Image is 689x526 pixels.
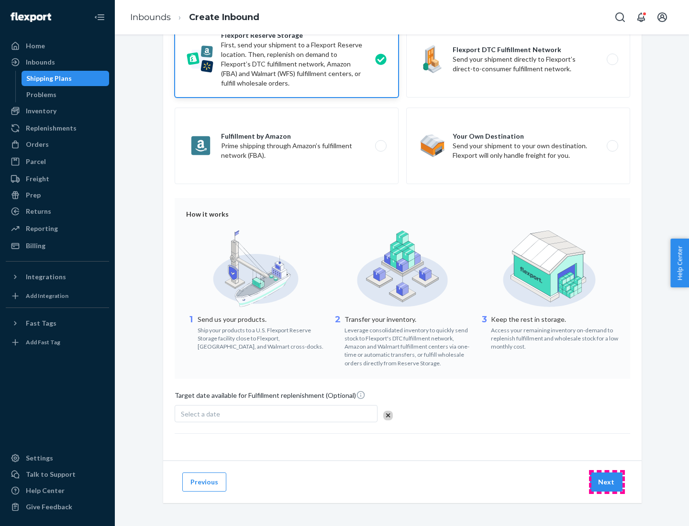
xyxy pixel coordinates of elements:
div: Reporting [26,224,58,233]
div: Inbounds [26,57,55,67]
div: Access your remaining inventory on-demand to replenish fulfillment and wholesale stock for a low ... [491,324,619,351]
a: Shipping Plans [22,71,110,86]
div: Add Integration [26,292,68,300]
a: Parcel [6,154,109,169]
button: Help Center [670,239,689,287]
div: Inventory [26,106,56,116]
a: Home [6,38,109,54]
a: Inbounds [130,12,171,22]
div: Give Feedback [26,502,72,512]
p: Keep the rest in storage. [491,315,619,324]
a: Add Fast Tag [6,335,109,350]
a: Add Integration [6,288,109,304]
div: Prep [26,190,41,200]
div: Talk to Support [26,470,76,479]
img: Flexport logo [11,12,51,22]
div: Shipping Plans [26,74,72,83]
div: Leverage consolidated inventory to quickly send stock to Flexport's DTC fulfillment network, Amaz... [344,324,472,367]
ol: breadcrumbs [122,3,267,32]
div: Returns [26,207,51,216]
a: Problems [22,87,110,102]
button: Previous [182,472,226,492]
div: Parcel [26,157,46,166]
div: Orders [26,140,49,149]
button: Open account menu [653,8,672,27]
a: Inventory [6,103,109,119]
button: Fast Tags [6,316,109,331]
div: Freight [26,174,49,184]
a: Help Center [6,483,109,498]
div: Replenishments [26,123,77,133]
button: Close Navigation [90,8,109,27]
div: Settings [26,453,53,463]
a: Talk to Support [6,467,109,482]
button: Open notifications [632,8,651,27]
span: Target date available for Fulfillment replenishment (Optional) [175,390,366,404]
a: Prep [6,187,109,203]
a: Reporting [6,221,109,236]
div: 2 [333,314,343,367]
div: Fast Tags [26,318,56,328]
div: 3 [479,314,489,351]
div: Problems [26,90,56,99]
div: Ship your products to a U.S. Flexport Reserve Storage facility close to Flexport, [GEOGRAPHIC_DAT... [198,324,325,351]
div: How it works [186,209,619,219]
div: Billing [26,241,45,251]
span: Select a date [181,410,220,418]
a: Freight [6,171,109,186]
button: Open Search Box [611,8,630,27]
button: Integrations [6,269,109,285]
div: Integrations [26,272,66,282]
div: 1 [186,314,196,351]
a: Create Inbound [189,12,259,22]
a: Settings [6,450,109,466]
a: Replenishments [6,121,109,136]
button: Next [590,472,622,492]
p: Send us your products. [198,315,325,324]
a: Billing [6,238,109,253]
div: Home [26,41,45,51]
a: Orders [6,137,109,152]
p: Transfer your inventory. [344,315,472,324]
div: Add Fast Tag [26,338,60,346]
a: Inbounds [6,55,109,70]
div: Help Center [26,486,65,495]
button: Give Feedback [6,499,109,515]
a: Returns [6,204,109,219]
